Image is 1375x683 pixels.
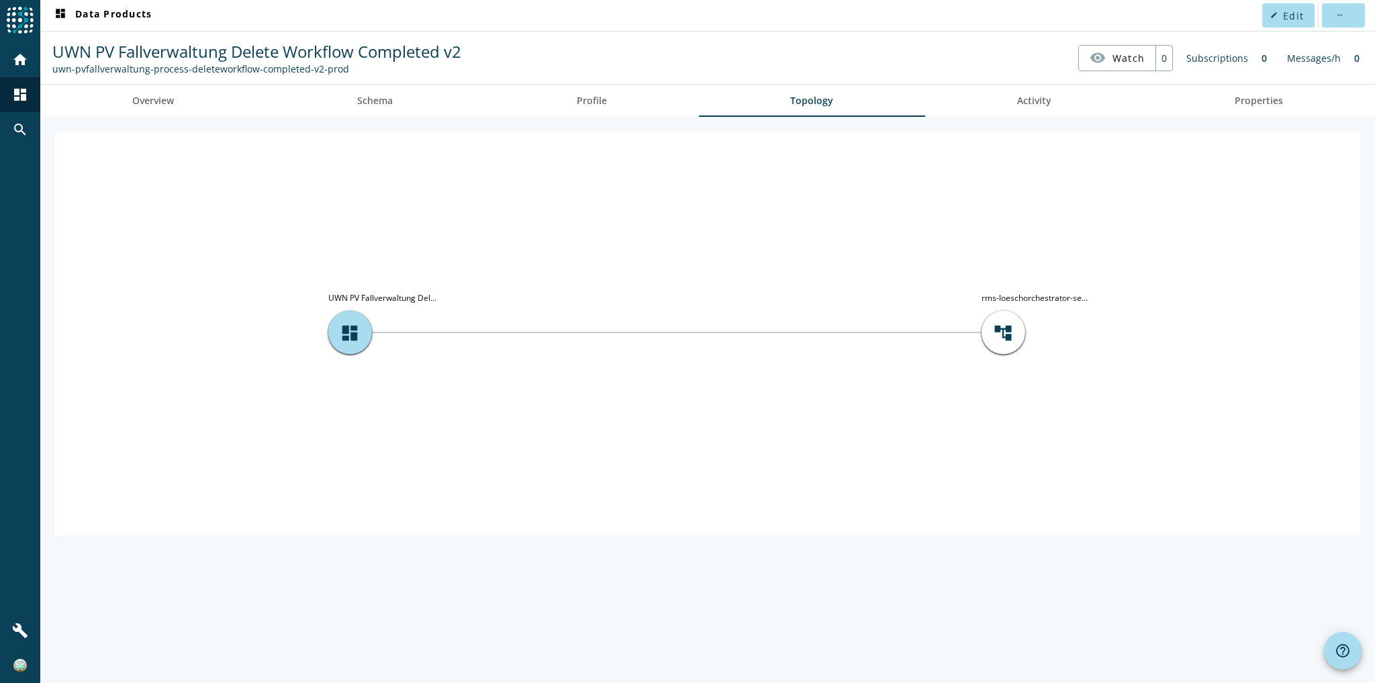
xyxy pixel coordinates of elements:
[1155,46,1172,71] div: 0
[7,7,34,34] img: spoud-logo.svg
[132,96,174,105] span: Overview
[47,3,157,28] button: Data Products
[577,96,607,105] span: Profile
[1180,45,1255,71] div: Subscriptions
[982,292,1088,304] tspan: rms-loeschorchestrator-se...
[328,292,436,304] tspan: UWN PV Fallverwaltung Del...
[1262,3,1315,28] button: Edit
[357,96,393,105] span: Schema
[12,87,28,103] mat-icon: dashboard
[52,7,68,24] mat-icon: dashboard
[12,122,28,138] mat-icon: search
[1112,46,1145,70] span: Watch
[52,7,152,24] span: Data Products
[52,40,461,62] span: UWN PV Fallverwaltung Delete Workflow Completed v2
[12,52,28,68] mat-icon: home
[1283,9,1304,22] span: Edit
[340,322,360,343] span: dashboard
[1280,45,1347,71] div: Messages/h
[1017,96,1051,105] span: Activity
[1090,50,1106,66] mat-icon: visibility
[13,659,27,672] img: c5efd522b9e2345ba31424202ff1fd10
[1270,11,1278,19] mat-icon: edit
[1255,45,1274,71] div: 0
[1335,11,1343,19] mat-icon: more_horiz
[1079,46,1155,70] button: Watch
[52,62,461,75] div: Kafka Topic: uwn-pvfallverwaltung-process-deleteworkflow-completed-v2-prod
[993,322,1013,343] span: account_tree
[790,96,833,105] span: Topology
[1347,45,1366,71] div: 0
[1235,96,1283,105] span: Properties
[1335,643,1351,659] mat-icon: help_outline
[12,623,28,639] mat-icon: build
